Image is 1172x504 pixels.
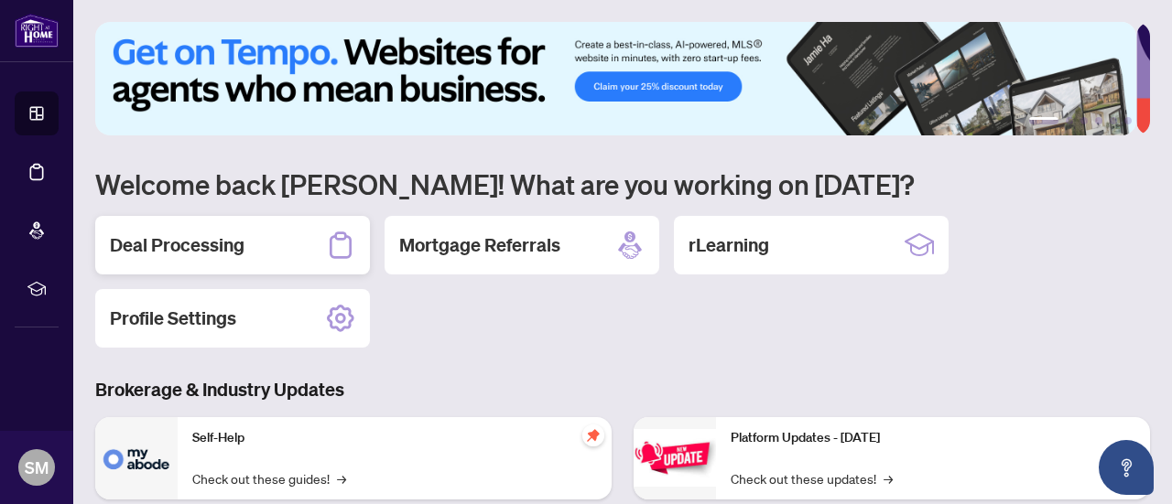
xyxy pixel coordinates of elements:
img: Platform Updates - June 23, 2025 [634,429,716,487]
span: SM [25,455,49,480]
img: Self-Help [95,417,178,499]
button: 3 [1080,117,1088,124]
span: → [884,468,893,488]
h2: Mortgage Referrals [399,232,560,258]
a: Check out these guides!→ [192,468,346,488]
p: Platform Updates - [DATE] [731,428,1135,448]
button: 2 [1066,117,1073,124]
button: 6 [1124,117,1132,124]
a: Check out these updates!→ [731,468,893,488]
button: 4 [1095,117,1102,124]
h3: Brokerage & Industry Updates [95,377,1150,402]
span: → [337,468,346,488]
h1: Welcome back [PERSON_NAME]! What are you working on [DATE]? [95,166,1150,201]
h2: Deal Processing [110,232,244,258]
button: Open asap [1099,440,1154,495]
p: Self-Help [192,428,597,448]
button: 5 [1110,117,1117,124]
span: pushpin [582,424,604,446]
img: Slide 0 [95,22,1136,135]
h2: Profile Settings [110,306,236,331]
h2: rLearning [689,232,769,258]
button: 1 [1029,117,1058,124]
img: logo [15,14,59,48]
